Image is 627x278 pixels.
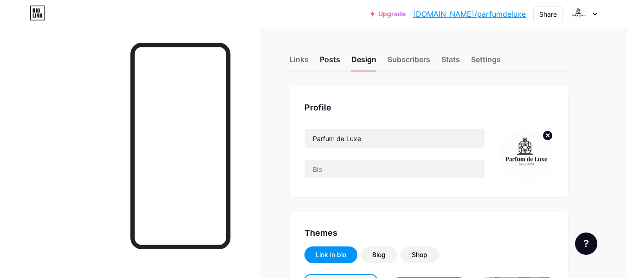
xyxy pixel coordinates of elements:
div: Link in bio [316,250,346,259]
input: Bio [305,160,485,178]
div: Settings [471,54,501,71]
div: Stats [441,54,460,71]
div: Themes [304,226,553,239]
div: Subscribers [388,54,430,71]
a: [DOMAIN_NAME]/parfumdeluxe [413,8,526,19]
input: Name [305,129,485,148]
div: Posts [320,54,340,71]
div: Shop [412,250,427,259]
div: Profile [304,101,553,114]
a: Upgrade [370,10,406,18]
div: Share [539,9,557,19]
img: parfumdeluxe [570,5,588,23]
div: Design [351,54,376,71]
div: Links [290,54,309,71]
div: Blog [372,250,386,259]
img: parfumdeluxe [500,129,553,182]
